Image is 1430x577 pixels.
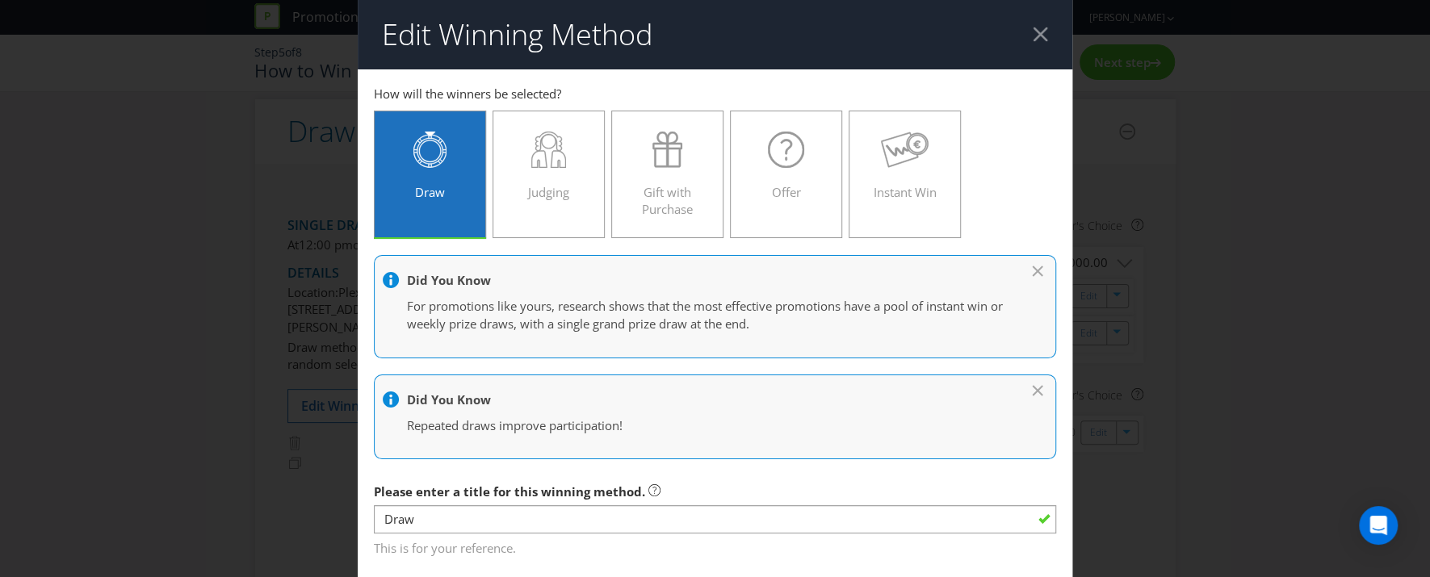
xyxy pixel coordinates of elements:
span: Please enter a title for this winning method. [374,483,645,500]
div: Open Intercom Messenger [1359,506,1398,545]
p: Repeated draws improve participation! [407,417,1008,434]
span: Instant Win [874,184,937,200]
h2: Edit Winning Method [382,19,652,51]
span: Judging [528,184,569,200]
span: Draw [415,184,445,200]
span: This is for your reference. [374,534,1057,558]
span: How will the winners be selected? [374,86,561,102]
span: Offer [772,184,801,200]
span: Gift with Purchase [642,184,693,217]
p: For promotions like yours, research shows that the most effective promotions have a pool of insta... [407,298,1008,332]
